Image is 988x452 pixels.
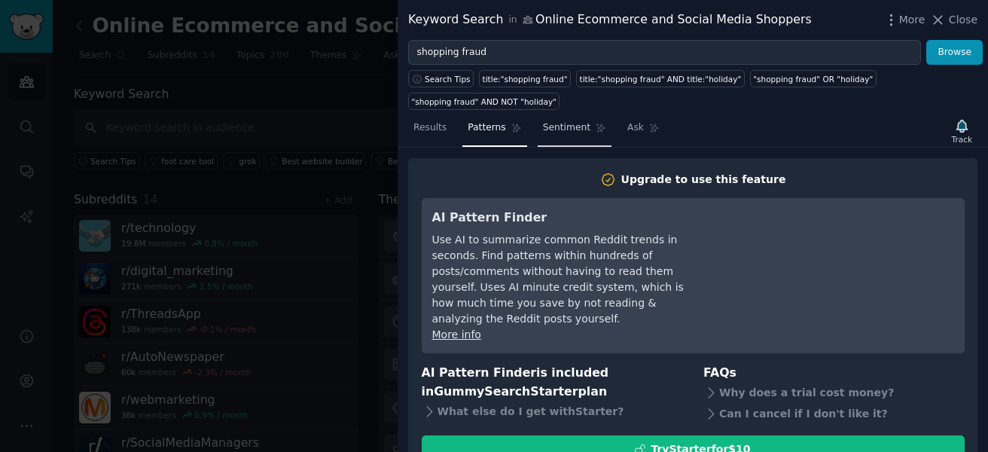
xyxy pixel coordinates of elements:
div: Can I cancel if I don't like it? [703,404,965,425]
a: More info [432,328,481,341]
h3: AI Pattern Finder [432,209,707,228]
a: "shopping fraud" AND NOT "holiday" [408,93,560,110]
button: Close [930,12,977,28]
span: in [508,14,517,27]
div: Use AI to summarize common Reddit trends in seconds. Find patterns within hundreds of posts/comme... [432,232,707,327]
span: Ask [627,121,644,135]
span: Patterns [468,121,505,135]
span: GummySearch Starter [434,384,578,399]
div: Keyword Search Online Ecommerce and Social Media Shoppers [408,11,812,29]
a: Results [408,116,452,147]
div: What else do I get with Starter ? [422,401,683,422]
iframe: YouTube video player [728,209,954,322]
a: Sentiment [538,116,611,147]
a: title:"shopping fraud" AND title:"holiday" [576,70,745,87]
a: title:"shopping fraud" [479,70,571,87]
span: Close [949,12,977,28]
div: "shopping fraud" AND NOT "holiday" [412,96,557,107]
button: More [883,12,925,28]
span: More [899,12,925,28]
span: Sentiment [543,121,590,135]
span: Results [413,121,447,135]
a: "shopping fraud" OR "holiday" [750,70,877,87]
div: Track [952,134,972,145]
div: title:"shopping fraud" [483,74,568,84]
div: Why does a trial cost money? [703,383,965,404]
div: Upgrade to use this feature [621,172,786,188]
input: Try a keyword related to your business [408,40,921,66]
div: title:"shopping fraud" AND title:"holiday" [580,74,742,84]
div: "shopping fraud" OR "holiday" [753,74,873,84]
h3: AI Pattern Finder is included in plan [422,364,683,401]
button: Browse [926,40,983,66]
a: Patterns [462,116,526,147]
span: Search Tips [425,74,471,84]
a: Ask [622,116,665,147]
button: Track [947,115,977,147]
h3: FAQs [703,364,965,383]
button: Search Tips [408,70,474,87]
